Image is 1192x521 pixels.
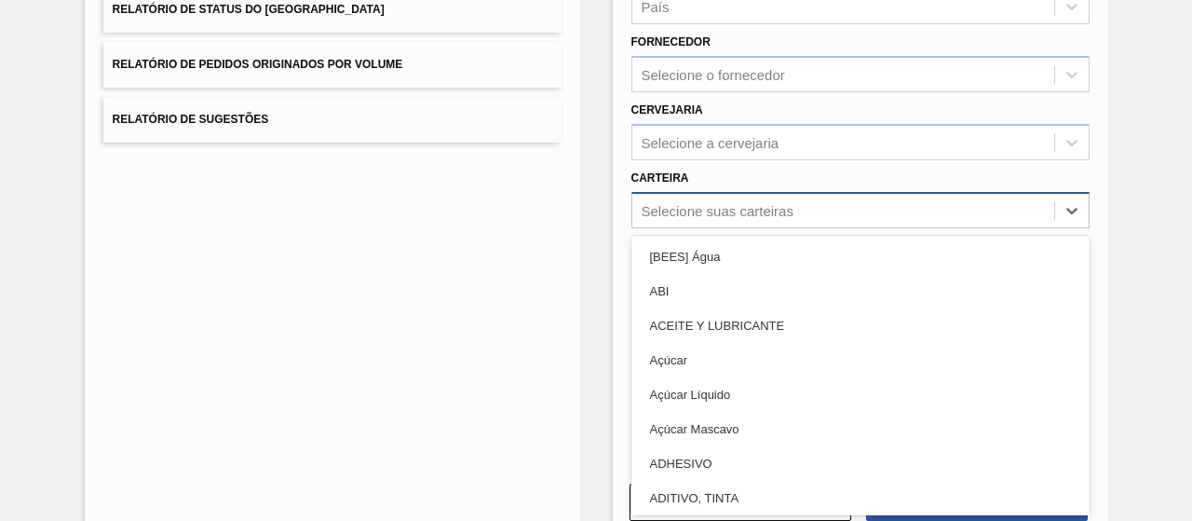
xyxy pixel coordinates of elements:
span: Relatório de Pedidos Originados por Volume [113,58,403,71]
label: Cervejaria [631,103,703,117]
button: Relatório de Pedidos Originados por Volume [103,42,562,88]
div: ABI [631,274,1090,308]
button: Relatório de Sugestões [103,97,562,143]
div: ADITIVO, TINTA [631,481,1090,515]
div: ACEITE Y LUBRICANTE [631,308,1090,343]
div: Selecione o fornecedor [642,67,785,83]
div: Açúcar Líquido [631,377,1090,412]
div: ADHESIVO [631,446,1090,481]
div: Selecione suas carteiras [642,202,793,218]
button: Limpar [630,484,851,521]
div: [BEES] Água [631,240,1090,274]
div: Açúcar Mascavo [631,412,1090,446]
label: Carteira [631,171,689,185]
label: Fornecedor [631,35,711,48]
div: Açúcar [631,343,1090,377]
div: Selecione a cervejaria [642,134,779,150]
span: Relatório de Status do [GEOGRAPHIC_DATA] [113,3,385,16]
span: Relatório de Sugestões [113,113,269,126]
